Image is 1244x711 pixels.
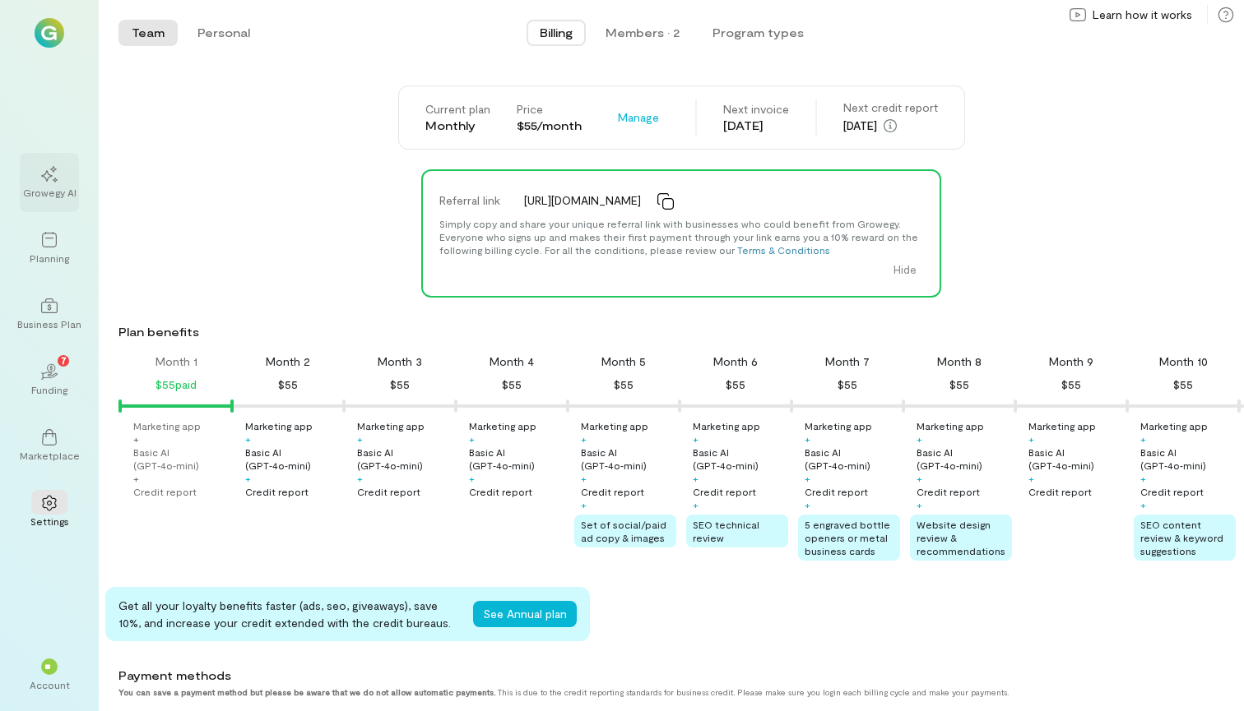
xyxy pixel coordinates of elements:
a: Business Plan [20,284,79,344]
a: Terms & Conditions [737,244,830,256]
div: Basic AI (GPT‑4o‑mini) [357,446,453,472]
div: $55 [502,375,522,395]
div: Credit report [469,485,532,498]
div: Marketing app [245,419,313,432]
div: $55 [726,375,745,395]
div: Settings [30,515,69,528]
div: Get all your loyalty benefits faster (ads, seo, giveaways), save 10%, and increase your credit ex... [118,597,460,631]
div: Month 1 [155,353,197,370]
button: Hide [884,256,926,283]
div: $55 [390,375,410,395]
div: + [693,472,699,485]
span: SEO technical review [693,519,759,543]
div: + [133,432,139,446]
div: Credit report [245,485,309,498]
div: Marketing app [1140,419,1208,432]
strong: You can save a payment method but please be aware that we do not allow automatic payments. [118,687,495,697]
div: Month 3 [378,353,422,370]
span: Set of social/paid ad copy & images [581,519,666,543]
a: Growegy AI [20,153,79,212]
div: Marketing app [917,419,984,432]
div: $55 paid [155,375,197,395]
div: Basic AI (GPT‑4o‑mini) [133,446,229,472]
span: Website design review & recommendations [917,519,1005,556]
div: Credit report [805,485,868,498]
div: Basic AI (GPT‑4o‑mini) [581,446,676,472]
div: Growegy AI [23,186,77,199]
div: + [581,432,587,446]
div: Price [517,101,582,118]
div: Credit report [357,485,420,498]
span: 7 [61,353,67,367]
a: Planning [20,219,79,278]
div: This is due to the credit reporting standards for business credit. Please make sure you login eac... [118,687,1125,697]
div: Basic AI (GPT‑4o‑mini) [917,446,1012,472]
div: Month 8 [937,353,982,370]
div: Marketing app [469,419,536,432]
span: [URL][DOMAIN_NAME] [524,192,641,209]
div: Payment methods [118,667,1125,684]
div: [DATE] [843,116,938,136]
div: Basic AI (GPT‑4o‑mini) [1140,446,1236,472]
div: Marketing app [1028,419,1096,432]
div: Marketing app [581,419,648,432]
div: Credit report [693,485,756,498]
a: Marketplace [20,416,79,475]
div: + [581,498,587,511]
div: Basic AI (GPT‑4o‑mini) [1028,446,1124,472]
a: Settings [20,482,79,541]
div: Marketing app [693,419,760,432]
div: Manage [608,104,669,131]
div: Credit report [133,485,197,498]
div: Month 2 [266,353,310,370]
div: Month 4 [490,353,534,370]
div: + [1140,498,1146,511]
div: Members · 2 [606,25,680,41]
div: + [805,498,810,511]
div: + [1140,472,1146,485]
div: Marketing app [133,419,201,432]
div: Basic AI (GPT‑4o‑mini) [805,446,900,472]
div: $55 [278,375,298,395]
div: $55 [949,375,969,395]
div: Plan benefits [118,324,1237,340]
button: Billing [527,20,586,46]
div: $55 [1173,375,1193,395]
div: Credit report [917,485,980,498]
div: Month 7 [825,353,870,370]
div: + [357,432,363,446]
span: Manage [618,109,659,126]
div: Basic AI (GPT‑4o‑mini) [245,446,341,472]
div: $55 [1061,375,1081,395]
div: $55/month [517,118,582,134]
div: Credit report [1140,485,1204,498]
div: + [581,472,587,485]
div: + [693,432,699,446]
div: Funding [31,383,67,396]
div: Next invoice [723,101,789,118]
div: + [917,472,922,485]
div: Basic AI (GPT‑4o‑mini) [693,446,788,472]
div: $55 [838,375,857,395]
div: Referral link [429,184,514,217]
div: Account [30,678,70,691]
div: Month 9 [1049,353,1093,370]
div: + [469,432,475,446]
div: Marketing app [805,419,872,432]
div: + [469,472,475,485]
div: Planning [30,252,69,265]
div: + [805,472,810,485]
div: Month 6 [713,353,758,370]
div: + [1028,432,1034,446]
div: + [917,432,922,446]
div: Basic AI (GPT‑4o‑mini) [469,446,564,472]
div: [DATE] [723,118,789,134]
div: Next credit report [843,99,938,116]
span: SEO content review & keyword suggestions [1140,519,1223,556]
div: + [917,498,922,511]
div: + [1140,432,1146,446]
div: Monthly [425,118,490,134]
div: $55 [614,375,634,395]
div: Credit report [581,485,644,498]
div: + [245,432,251,446]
